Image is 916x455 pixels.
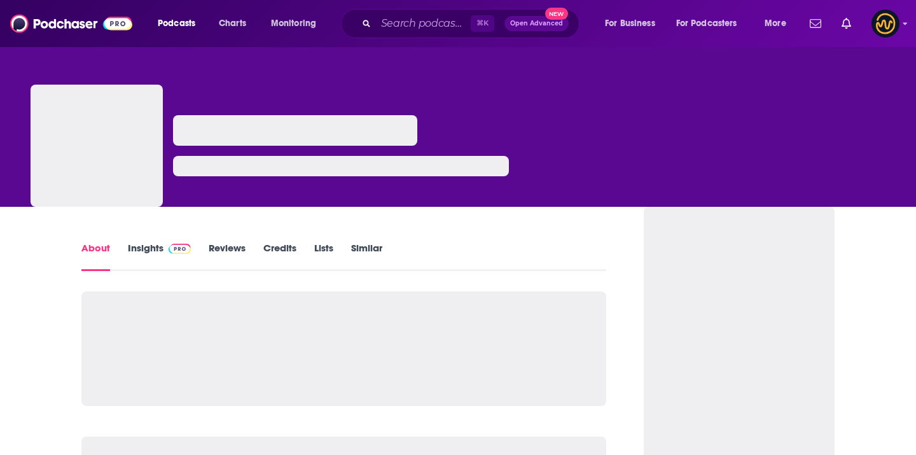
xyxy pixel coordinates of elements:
[836,13,856,34] a: Show notifications dropdown
[219,15,246,32] span: Charts
[209,242,246,271] a: Reviews
[805,13,826,34] a: Show notifications dropdown
[756,13,802,34] button: open menu
[211,13,254,34] a: Charts
[765,15,786,32] span: More
[504,16,569,31] button: Open AdvancedNew
[545,8,568,20] span: New
[271,15,316,32] span: Monitoring
[676,15,737,32] span: For Podcasters
[605,15,655,32] span: For Business
[263,242,296,271] a: Credits
[353,9,592,38] div: Search podcasts, credits, & more...
[376,13,471,34] input: Search podcasts, credits, & more...
[158,15,195,32] span: Podcasts
[596,13,671,34] button: open menu
[10,11,132,36] img: Podchaser - Follow, Share and Rate Podcasts
[510,20,563,27] span: Open Advanced
[128,242,191,271] a: InsightsPodchaser Pro
[262,13,333,34] button: open menu
[871,10,899,38] button: Show profile menu
[169,244,191,254] img: Podchaser Pro
[81,242,110,271] a: About
[871,10,899,38] img: User Profile
[471,15,494,32] span: ⌘ K
[314,242,333,271] a: Lists
[668,13,756,34] button: open menu
[351,242,382,271] a: Similar
[149,13,212,34] button: open menu
[871,10,899,38] span: Logged in as LowerStreet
